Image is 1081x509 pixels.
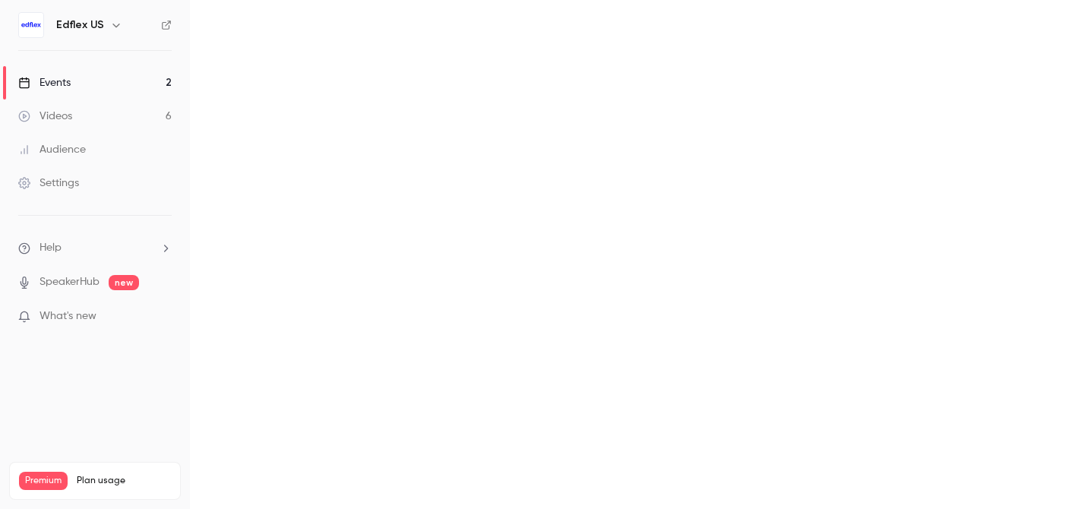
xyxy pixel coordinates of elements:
[40,240,62,256] span: Help
[19,13,43,37] img: Edflex US
[18,175,79,191] div: Settings
[18,240,172,256] li: help-dropdown-opener
[40,274,100,290] a: SpeakerHub
[153,310,172,324] iframe: Noticeable Trigger
[40,308,96,324] span: What's new
[18,75,71,90] div: Events
[18,142,86,157] div: Audience
[18,109,72,124] div: Videos
[56,17,104,33] h6: Edflex US
[19,472,68,490] span: Premium
[109,275,139,290] span: new
[77,475,171,487] span: Plan usage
